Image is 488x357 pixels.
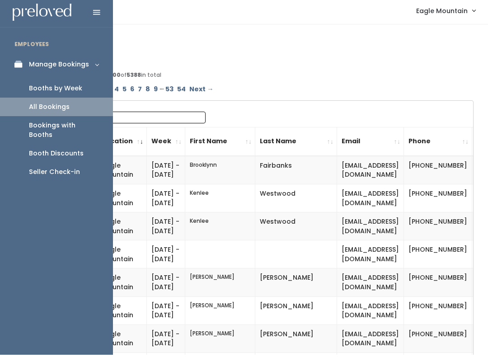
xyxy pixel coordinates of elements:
[98,159,147,187] td: Eagle Mountain
[337,243,404,271] td: [EMAIL_ADDRESS][DOMAIN_NAME]
[404,187,472,215] td: [PHONE_NUMBER]
[160,85,164,99] span: …
[337,159,404,187] td: [EMAIL_ADDRESS][DOMAIN_NAME]
[29,170,80,179] div: Seller Check-in
[185,299,255,327] td: [PERSON_NAME]
[147,130,185,159] th: Week: activate to sort column ascending
[147,215,185,243] td: [DATE] - [DATE]
[144,85,152,99] a: Page 8
[404,159,472,187] td: [PHONE_NUMBER]
[404,215,472,243] td: [PHONE_NUMBER]
[147,271,185,299] td: [DATE] - [DATE]
[337,271,404,299] td: [EMAIL_ADDRESS][DOMAIN_NAME]
[255,327,337,355] td: [PERSON_NAME]
[404,299,472,327] td: [PHONE_NUMBER]
[147,327,185,355] td: [DATE] - [DATE]
[164,85,175,99] a: Page 53
[57,114,206,126] label: Search:
[98,299,147,327] td: Eagle Mountain
[255,187,337,215] td: Westwood
[13,6,71,24] img: preloved logo
[185,271,255,299] td: [PERSON_NAME]
[90,114,206,126] input: Search:
[337,130,404,159] th: Email: activate to sort column ascending
[113,85,121,99] a: Page 4
[29,62,89,72] div: Manage Bookings
[147,159,185,187] td: [DATE] - [DATE]
[404,327,472,355] td: [PHONE_NUMBER]
[255,271,337,299] td: [PERSON_NAME]
[188,85,215,99] a: Next →
[29,151,84,161] div: Booth Discounts
[404,271,472,299] td: [PHONE_NUMBER]
[337,215,404,243] td: [EMAIL_ADDRESS][DOMAIN_NAME]
[98,215,147,243] td: Eagle Mountain
[136,85,144,99] a: Page 7
[404,130,472,159] th: Phone: activate to sort column ascending
[337,327,404,355] td: [EMAIL_ADDRESS][DOMAIN_NAME]
[255,215,337,243] td: Westwood
[98,187,147,215] td: Eagle Mountain
[185,327,255,355] td: [PERSON_NAME]
[98,130,147,159] th: Location: activate to sort column ascending
[51,74,469,82] div: Displaying Booking of in total
[147,299,185,327] td: [DATE] - [DATE]
[147,243,185,271] td: [DATE] - [DATE]
[98,243,147,271] td: Eagle Mountain
[255,299,337,327] td: [PERSON_NAME]
[29,86,82,96] div: Booths by Week
[121,85,128,99] a: Page 5
[29,105,70,114] div: All Bookings
[128,85,136,99] a: Page 6
[404,243,472,271] td: [PHONE_NUMBER]
[255,159,337,187] td: Fairbanks
[127,74,141,81] b: 5388
[185,187,255,215] td: Kenlee
[46,42,474,52] h4: All Bookings
[175,85,188,99] a: Page 54
[29,123,99,142] div: Bookings with Booths
[337,299,404,327] td: [EMAIL_ADDRESS][DOMAIN_NAME]
[51,85,469,99] div: Pagination
[255,130,337,159] th: Last Name: activate to sort column ascending
[147,187,185,215] td: [DATE] - [DATE]
[407,4,484,23] a: Eagle Mountain
[185,215,255,243] td: Kenlee
[185,159,255,187] td: Brooklynn
[337,187,404,215] td: [EMAIL_ADDRESS][DOMAIN_NAME]
[416,9,468,19] span: Eagle Mountain
[185,130,255,159] th: First Name: activate to sort column ascending
[98,327,147,355] td: Eagle Mountain
[98,271,147,299] td: Eagle Mountain
[152,85,160,99] a: Page 9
